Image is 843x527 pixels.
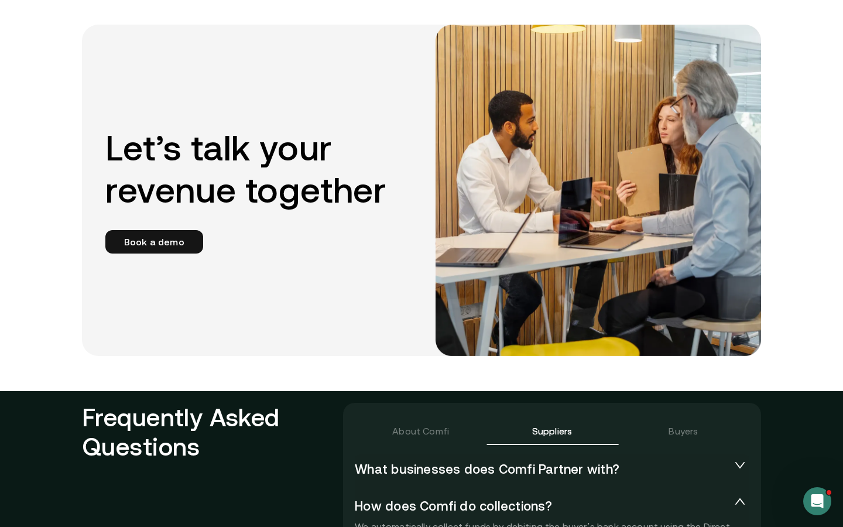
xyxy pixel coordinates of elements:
div: About Comfi [392,424,449,438]
iframe: Intercom live chat [803,487,831,515]
span: How does Comfi do collections? [355,498,731,512]
span: collapsed [733,459,747,471]
div: What businesses does Comfi Partner with? [355,454,749,482]
div: Buyers [669,424,698,438]
span: expanded [733,496,747,508]
div: Suppliers [532,424,572,438]
span: What businesses does Comfi Partner with? [355,461,731,475]
h2: Let’s talk your revenue together [105,127,421,211]
div: How does Comfi do collections? [355,491,749,519]
a: Book a demo [105,230,203,254]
